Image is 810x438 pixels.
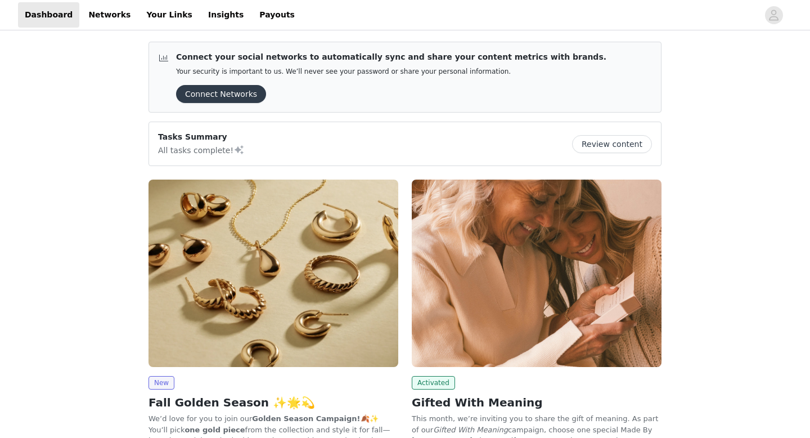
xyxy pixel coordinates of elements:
img: Made by Mary [148,180,398,367]
h2: Fall Golden Season ✨🌟💫 [148,394,398,411]
span: Activated [412,376,455,390]
a: Payouts [253,2,301,28]
a: Your Links [139,2,199,28]
strong: one gold piece [184,426,245,434]
button: Review content [572,135,652,153]
span: New [148,376,174,390]
img: Made by Mary [412,180,661,367]
strong: Golden Season Campaign! [252,414,360,423]
p: Your security is important to us. We’ll never see your password or share your personal information. [176,68,606,76]
a: Networks [82,2,137,28]
p: Tasks Summary [158,131,245,143]
h2: Gifted With Meaning [412,394,661,411]
button: Connect Networks [176,85,266,103]
div: avatar [768,6,779,24]
a: Dashboard [18,2,79,28]
p: Connect your social networks to automatically sync and share your content metrics with brands. [176,51,606,63]
p: All tasks complete! [158,143,245,157]
a: Insights [201,2,250,28]
em: Gifted With Meaning [433,426,508,434]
